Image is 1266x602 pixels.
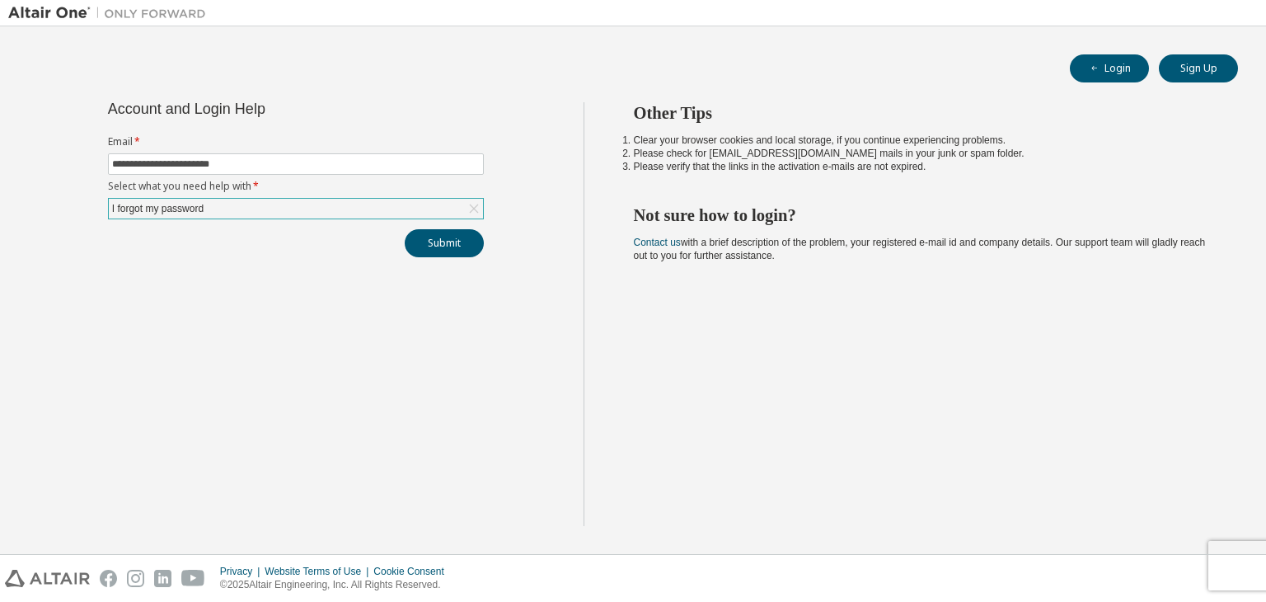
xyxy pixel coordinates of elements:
[110,200,206,218] div: I forgot my password
[1070,54,1149,82] button: Login
[634,147,1209,160] li: Please check for [EMAIL_ADDRESS][DOMAIN_NAME] mails in your junk or spam folder.
[373,565,453,578] div: Cookie Consent
[108,180,484,193] label: Select what you need help with
[108,102,409,115] div: Account and Login Help
[220,565,265,578] div: Privacy
[634,160,1209,173] li: Please verify that the links in the activation e-mails are not expired.
[634,102,1209,124] h2: Other Tips
[108,135,484,148] label: Email
[8,5,214,21] img: Altair One
[181,570,205,587] img: youtube.svg
[634,205,1209,226] h2: Not sure how to login?
[634,237,681,248] a: Contact us
[634,134,1209,147] li: Clear your browser cookies and local storage, if you continue experiencing problems.
[5,570,90,587] img: altair_logo.svg
[100,570,117,587] img: facebook.svg
[127,570,144,587] img: instagram.svg
[1159,54,1238,82] button: Sign Up
[634,237,1206,261] span: with a brief description of the problem, your registered e-mail id and company details. Our suppo...
[265,565,373,578] div: Website Terms of Use
[220,578,454,592] p: © 2025 Altair Engineering, Inc. All Rights Reserved.
[109,199,483,219] div: I forgot my password
[154,570,171,587] img: linkedin.svg
[405,229,484,257] button: Submit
